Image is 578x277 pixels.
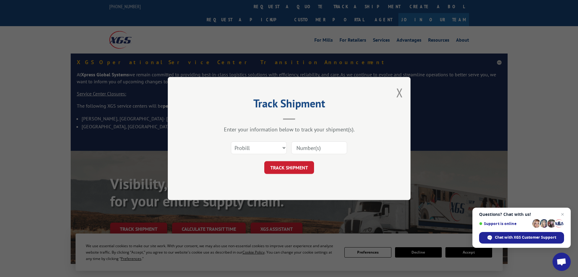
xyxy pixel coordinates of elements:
[495,235,556,240] span: Chat with XGS Customer Support
[396,85,403,101] button: Close modal
[553,253,571,271] a: Open chat
[264,161,314,174] button: TRACK SHIPMENT
[198,99,380,111] h2: Track Shipment
[198,126,380,133] div: Enter your information below to track your shipment(s).
[479,221,530,226] span: Support is online
[479,212,564,217] span: Questions? Chat with us!
[479,232,564,244] span: Chat with XGS Customer Support
[291,141,347,154] input: Number(s)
